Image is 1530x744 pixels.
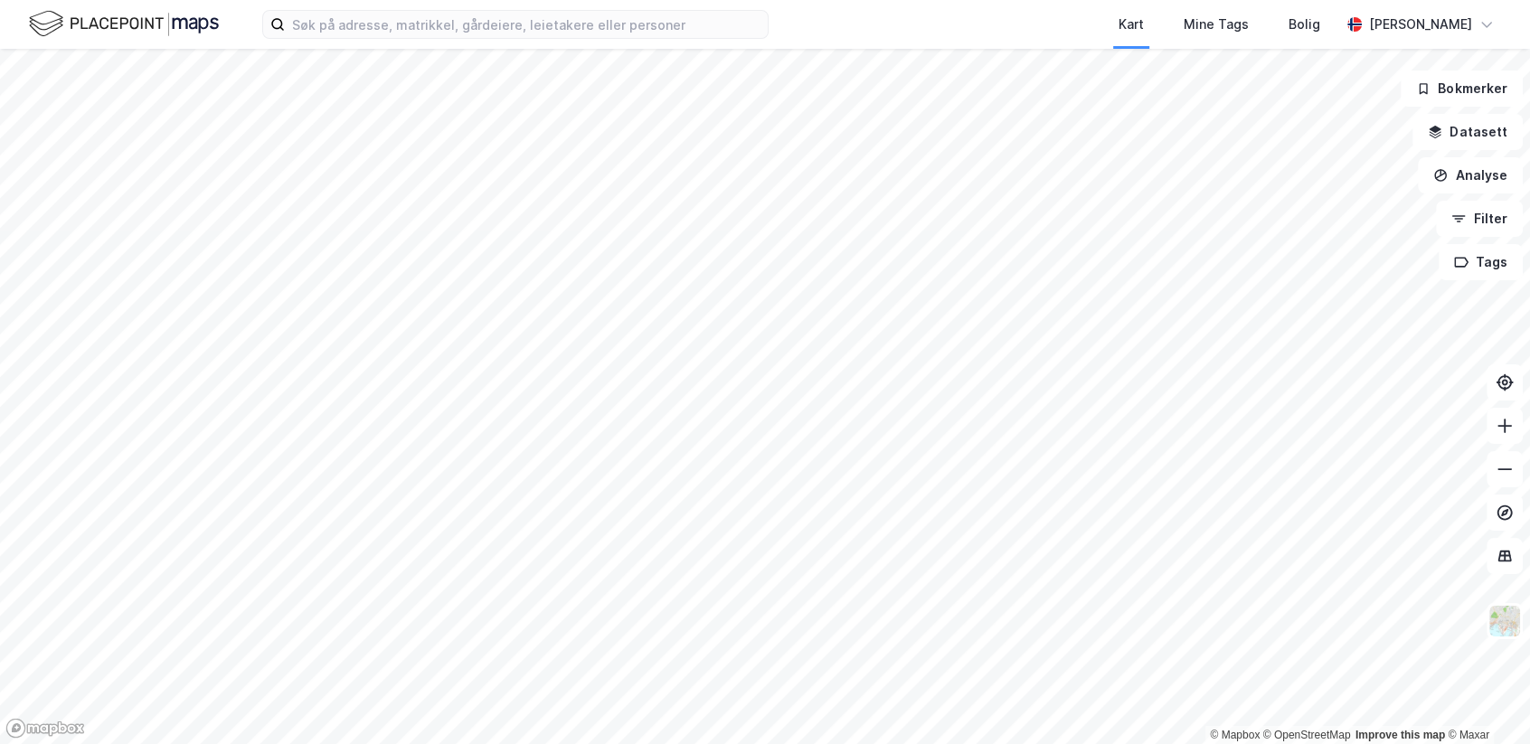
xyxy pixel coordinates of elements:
[1355,729,1445,741] a: Improve this map
[1369,14,1472,35] div: [PERSON_NAME]
[1440,657,1530,744] iframe: Chat Widget
[1401,71,1523,107] button: Bokmerker
[1440,657,1530,744] div: Kontrollprogram for chat
[1439,244,1523,280] button: Tags
[1418,157,1523,193] button: Analyse
[5,718,85,739] a: Mapbox homepage
[1263,729,1351,741] a: OpenStreetMap
[1487,604,1522,638] img: Z
[285,11,768,38] input: Søk på adresse, matrikkel, gårdeiere, leietakere eller personer
[1119,14,1144,35] div: Kart
[1184,14,1249,35] div: Mine Tags
[1289,14,1320,35] div: Bolig
[1412,114,1523,150] button: Datasett
[1210,729,1260,741] a: Mapbox
[29,8,219,40] img: logo.f888ab2527a4732fd821a326f86c7f29.svg
[1436,201,1523,237] button: Filter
